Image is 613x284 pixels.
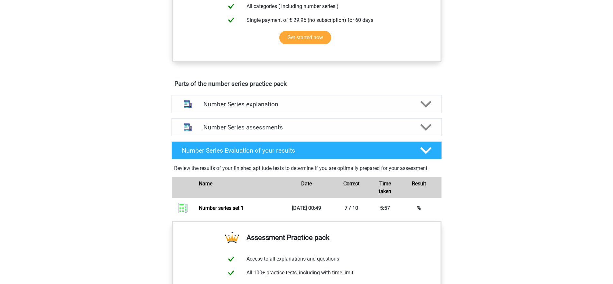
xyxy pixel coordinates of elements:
[169,141,444,159] a: Number Series Evaluation of your results
[169,118,444,136] a: assessments Number Series assessments
[203,101,410,108] h4: Number Series explanation
[180,119,196,136] img: number series assessments
[194,180,284,195] div: Name
[279,31,331,44] a: Get started now
[203,124,410,131] h4: Number Series assessments
[169,95,444,113] a: explanations Number Series explanation
[329,180,374,195] div: Correct
[180,96,196,112] img: number series explanations
[374,180,396,195] div: Time taken
[182,147,410,154] h4: Number Series Evaluation of your results
[174,80,439,87] h4: Parts of the number series practice pack
[284,180,329,195] div: Date
[174,164,439,172] p: Review the results of your finished aptitude tests to determine if you are optimally prepared for...
[199,205,244,211] a: Number series set 1
[396,180,441,195] div: Result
